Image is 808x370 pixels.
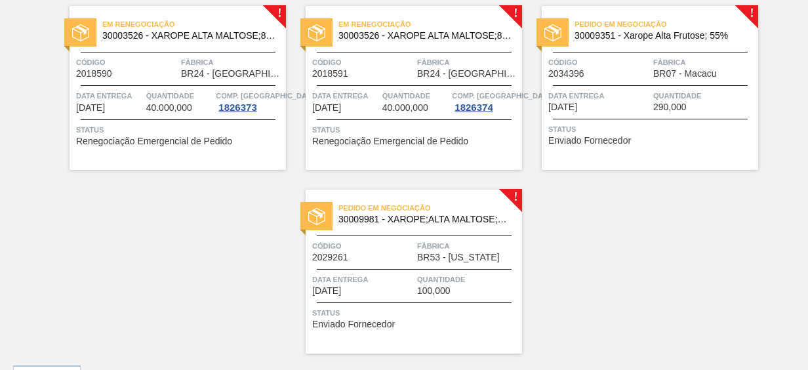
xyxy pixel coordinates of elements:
[312,306,519,319] span: Status
[312,56,414,69] span: Código
[76,123,283,136] span: Status
[653,89,755,102] span: Quantidade
[146,89,213,102] span: Quantidade
[417,239,519,253] span: Fábrica
[312,123,519,136] span: Status
[312,239,414,253] span: Código
[417,273,519,286] span: Quantidade
[338,18,522,31] span: Em renegociação
[338,31,512,41] span: 30003526 - XAROPE ALTA MALTOSE;82%;;
[181,69,283,79] span: BR24 - Ponta Grossa
[76,89,143,102] span: Data entrega
[417,253,500,262] span: BR53 - Colorado
[72,24,89,41] img: status
[338,201,522,215] span: Pedido em Negociação
[452,89,554,102] span: Comp. Carga
[382,103,428,113] span: 40.000,000
[312,319,395,329] span: Enviado Fornecedor
[76,69,112,79] span: 2018590
[452,102,495,113] div: 1826374
[653,102,687,112] span: 290,000
[522,6,758,170] a: !statusPedido em Negociação30009351 - Xarope Alta Frutose; 55%Código2034396FábricaBR07 - MacacuDa...
[286,190,522,354] a: !statusPedido em Negociação30009981 - XAROPE;ALTA MALTOSE;DESIDRATADO;SACO;25KCódigo2029261Fábric...
[312,69,348,79] span: 2018591
[216,102,259,113] div: 1826373
[76,136,232,146] span: Renegociação Emergencial de Pedido
[312,286,341,296] span: 26/09/2025
[653,56,755,69] span: Fábrica
[312,253,348,262] span: 2029261
[548,56,650,69] span: Código
[548,89,650,102] span: Data entrega
[308,24,325,41] img: status
[575,18,758,31] span: Pedido em Negociação
[312,273,414,286] span: Data entrega
[653,69,716,79] span: BR07 - Macacu
[417,69,519,79] span: BR24 - Ponta Grossa
[575,31,748,41] span: 30009351 - Xarope Alta Frutose; 55%
[102,31,275,41] span: 30003526 - XAROPE ALTA MALTOSE;82%;;
[76,103,105,113] span: 03/09/2025
[548,69,584,79] span: 2034396
[312,103,341,113] span: 03/09/2025
[286,6,522,170] a: !statusEm renegociação30003526 - XAROPE ALTA MALTOSE;82%;;Código2018591FábricaBR24 - [GEOGRAPHIC_...
[417,56,519,69] span: Fábrica
[312,89,379,102] span: Data entrega
[308,208,325,225] img: status
[417,286,451,296] span: 100,000
[382,89,449,102] span: Quantidade
[312,136,468,146] span: Renegociação Emergencial de Pedido
[548,123,755,136] span: Status
[102,18,286,31] span: Em renegociação
[548,102,577,112] span: 20/09/2025
[216,89,317,102] span: Comp. Carga
[548,136,631,146] span: Enviado Fornecedor
[452,89,519,113] a: Comp. [GEOGRAPHIC_DATA]1826374
[146,103,192,113] span: 40.000,000
[216,89,283,113] a: Comp. [GEOGRAPHIC_DATA]1826373
[181,56,283,69] span: Fábrica
[338,215,512,224] span: 30009981 - XAROPE;ALTA MALTOSE;DESIDRATADO;SACO;25K
[50,6,286,170] a: !statusEm renegociação30003526 - XAROPE ALTA MALTOSE;82%;;Código2018590FábricaBR24 - [GEOGRAPHIC_...
[76,56,178,69] span: Código
[544,24,561,41] img: status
